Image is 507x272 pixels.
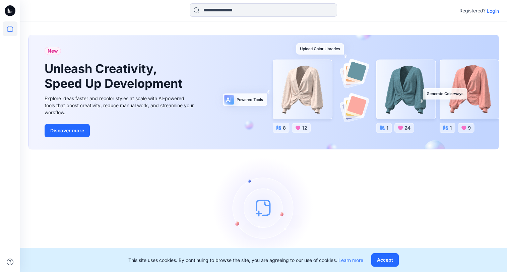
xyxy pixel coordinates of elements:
[45,62,185,90] h1: Unleash Creativity, Speed Up Development
[371,253,399,267] button: Accept
[45,124,195,137] a: Discover more
[48,47,58,55] span: New
[487,7,499,14] p: Login
[45,124,90,137] button: Discover more
[128,257,363,264] p: This site uses cookies. By continuing to browse the site, you are agreeing to our use of cookies.
[213,157,314,258] img: empty-state-image.svg
[45,95,195,116] div: Explore ideas faster and recolor styles at scale with AI-powered tools that boost creativity, red...
[338,257,363,263] a: Learn more
[459,7,486,15] p: Registered?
